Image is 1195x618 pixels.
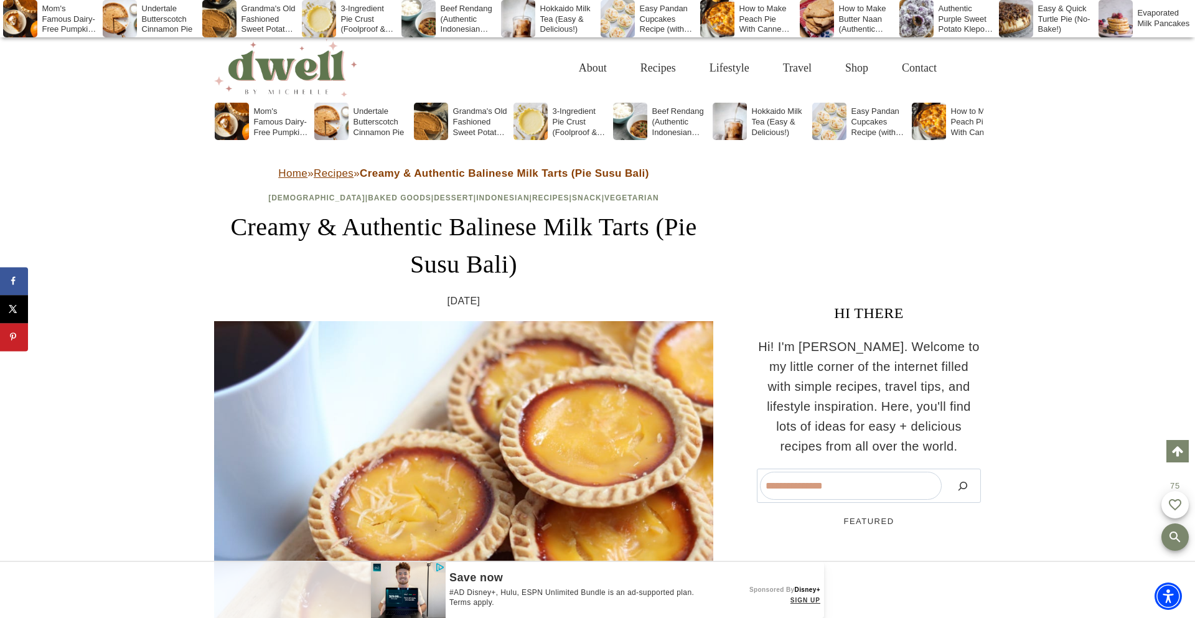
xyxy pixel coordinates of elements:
[709,594,820,607] a: Sign Up
[532,194,569,202] a: Recipes
[368,194,431,202] a: Baked Goods
[278,167,307,179] a: Home
[268,194,365,202] a: [DEMOGRAPHIC_DATA]
[1155,583,1182,610] div: Accessibility Menu
[828,48,885,88] a: Shop
[604,194,659,202] a: Vegetarian
[433,563,445,572] img: OBA_TRANS.png
[434,194,474,202] a: Dessert
[624,48,693,88] a: Recipes
[476,194,529,202] a: Indonesian
[449,588,709,607] a: #AD Disney+, Hulu, ESPN Unlimited Bundle is an ad-supported plan. Terms apply.
[278,167,649,179] span: » »
[749,586,820,593] a: Sponsored ByDisney+
[766,48,828,88] a: Travel
[776,234,962,390] iframe: Advertisement
[449,573,709,583] a: Save now
[885,48,954,88] a: Contact
[268,194,659,202] span: | | | | | |
[1166,440,1189,462] a: Scroll to top
[371,562,446,618] img: Disney+
[572,194,602,202] a: Snack
[693,48,766,88] a: Lifestyle
[757,515,981,528] h5: FEATURED
[214,208,713,283] h1: Creamy & Authentic Balinese Milk Tarts (Pie Susu Bali)
[214,39,357,96] img: DWELL by michelle
[448,293,480,309] time: [DATE]
[795,586,820,593] span: Disney+
[314,167,354,179] a: Recipes
[562,48,954,88] nav: Primary Navigation
[562,48,624,88] a: About
[360,167,649,179] strong: Creamy & Authentic Balinese Milk Tarts (Pie Susu Bali)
